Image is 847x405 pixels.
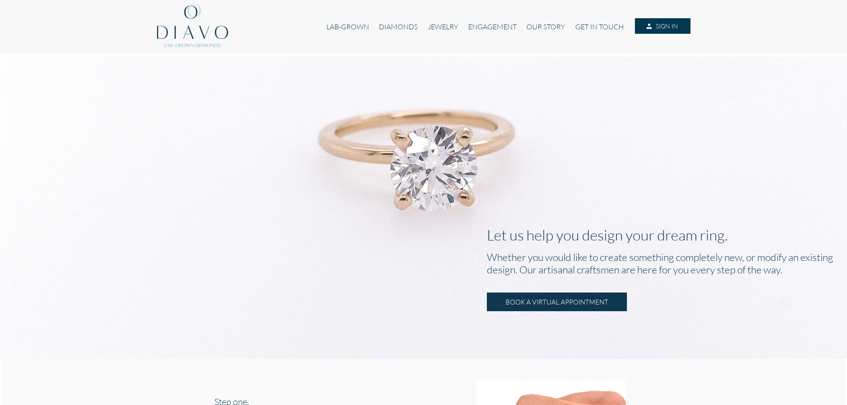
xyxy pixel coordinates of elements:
[487,251,841,276] h2: Whether you would like to create something completely new, or modify an existing design. Our arti...
[487,226,841,244] p: Let us help you design your dream ring.
[635,18,690,34] a: SIGN IN
[463,18,522,35] a: ENGAGEMENT
[374,18,422,35] a: DIAMONDS
[570,18,629,35] a: GET IN TOUCH
[321,18,374,35] a: LAB-GROWN
[422,18,463,35] a: JEWELRY
[522,18,570,35] a: OUR STORY
[487,293,627,311] a: BOOK A VIRTUAL APPOINTMENT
